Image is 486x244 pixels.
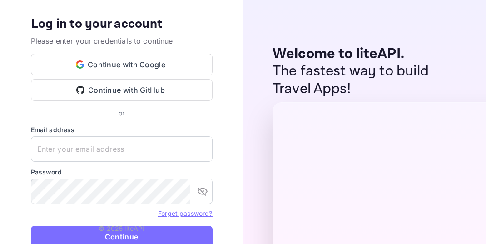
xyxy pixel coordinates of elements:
[31,79,213,101] button: Continue with GitHub
[158,209,212,218] a: Forget password?
[158,209,212,217] a: Forget password?
[99,224,144,233] p: © 2025 liteAPI
[273,63,468,98] p: The fastest way to build Travel Apps!
[193,182,212,200] button: toggle password visibility
[31,35,213,46] p: Please enter your credentials to continue
[119,108,124,118] p: or
[273,45,468,63] p: Welcome to liteAPI.
[31,16,213,32] h4: Log in to your account
[31,54,213,75] button: Continue with Google
[31,125,213,134] label: Email address
[31,136,213,162] input: Enter your email address
[31,167,213,177] label: Password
